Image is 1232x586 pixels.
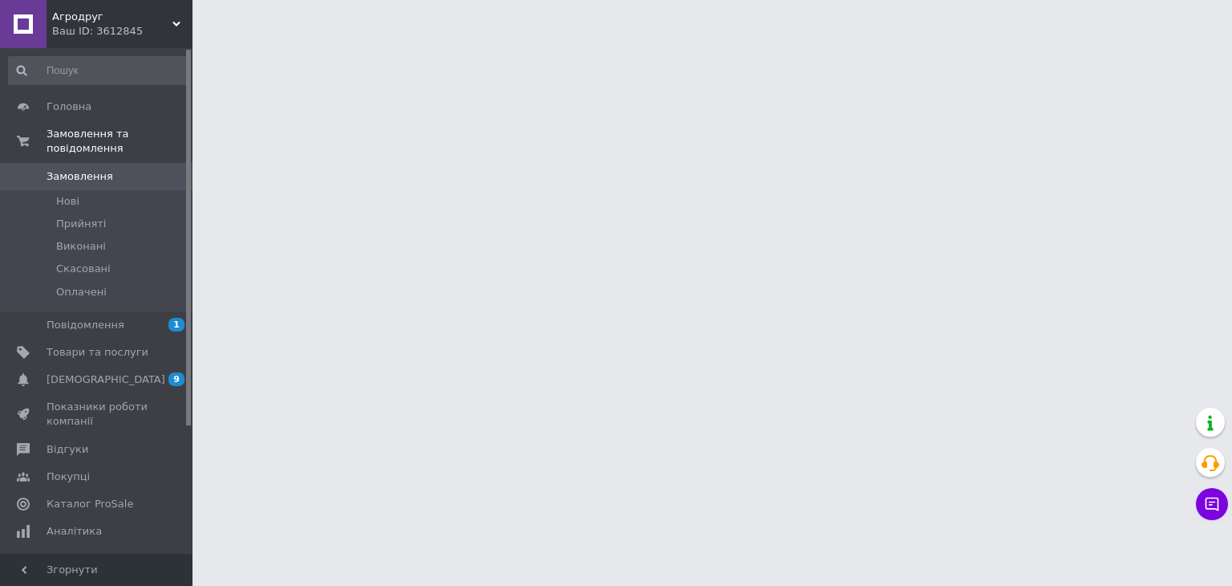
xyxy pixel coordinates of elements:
[47,442,88,457] span: Відгуки
[8,56,189,85] input: Пошук
[52,24,192,39] div: Ваш ID: 3612845
[47,169,113,184] span: Замовлення
[47,551,148,580] span: Інструменти веб-майстра та SEO
[47,318,124,332] span: Повідомлення
[168,372,184,386] span: 9
[56,285,107,299] span: Оплачені
[47,497,133,511] span: Каталог ProSale
[47,470,90,484] span: Покупці
[56,217,106,231] span: Прийняті
[56,262,111,276] span: Скасовані
[47,400,148,429] span: Показники роботи компанії
[47,524,102,539] span: Аналітика
[47,100,91,114] span: Головна
[56,194,79,209] span: Нові
[56,239,106,254] span: Виконані
[47,345,148,360] span: Товари та послуги
[1196,488,1228,520] button: Чат з покупцем
[168,318,184,332] span: 1
[47,127,192,156] span: Замовлення та повідомлення
[52,10,172,24] span: Агродруг
[47,372,165,387] span: [DEMOGRAPHIC_DATA]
